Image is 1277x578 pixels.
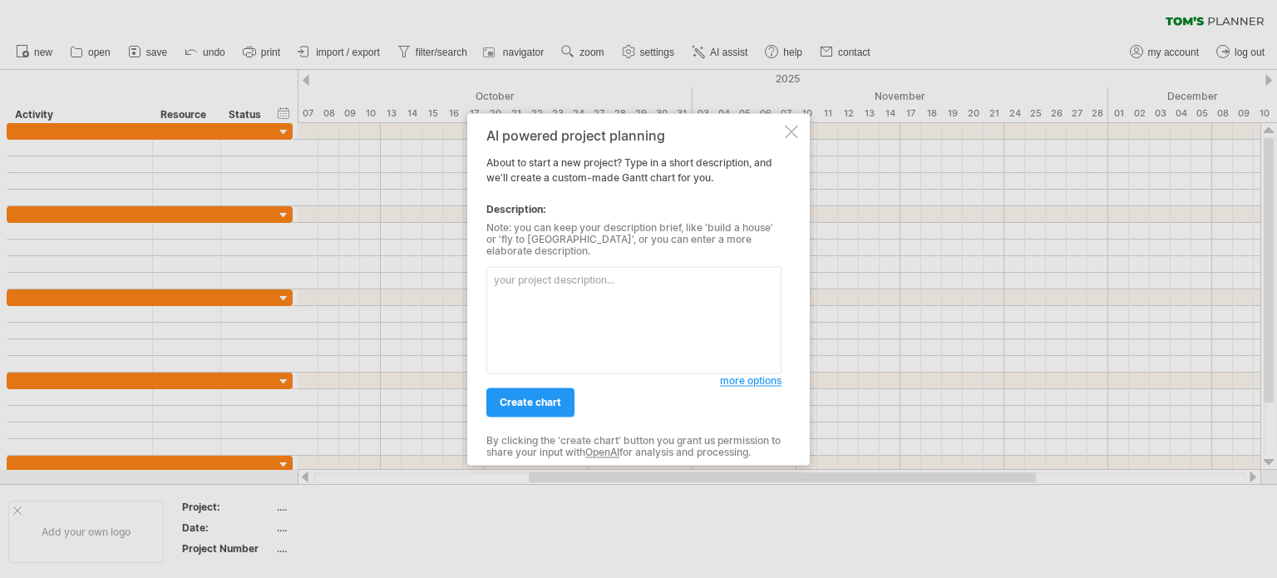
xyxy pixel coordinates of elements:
a: OpenAI [585,447,619,459]
a: create chart [486,388,574,417]
span: more options [720,374,781,387]
div: Description: [486,202,781,217]
a: more options [720,373,781,388]
div: AI powered project planning [486,128,781,143]
div: By clicking the 'create chart' button you grant us permission to share your input with for analys... [486,435,781,459]
span: create chart [500,396,561,408]
div: About to start a new project? Type in a short description, and we'll create a custom-made Gantt c... [486,128,781,450]
div: Note: you can keep your description brief, like 'build a house' or 'fly to [GEOGRAPHIC_DATA]', or... [486,222,781,258]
